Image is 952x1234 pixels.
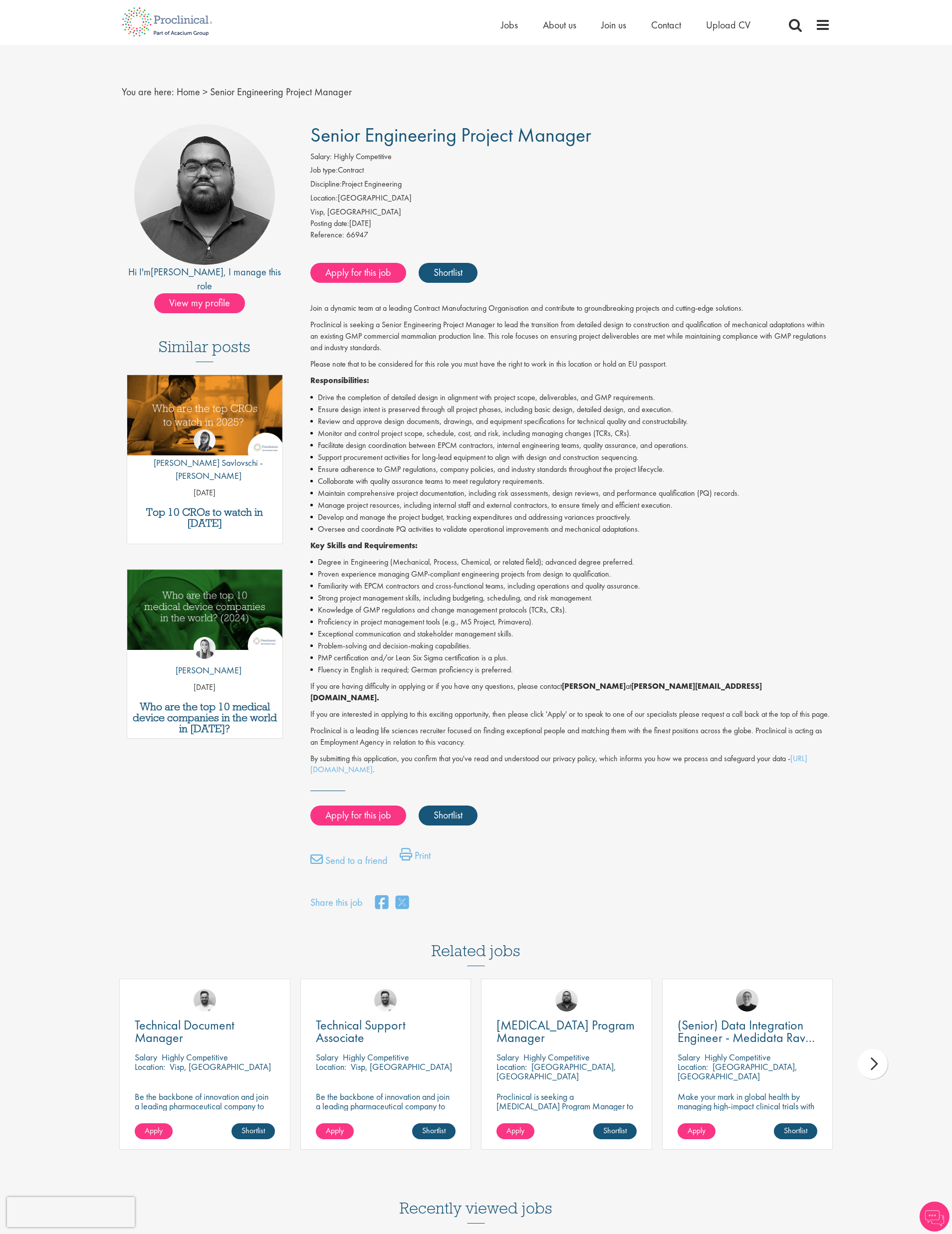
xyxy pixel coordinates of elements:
a: share on facebook [375,892,388,914]
p: Highly Competitive [162,1051,228,1063]
li: Proficiency in project management tools (e.g., MS Project, Primavera). [310,616,831,628]
div: next [858,1049,888,1079]
span: Apply [145,1125,163,1136]
span: Apply [326,1125,344,1136]
p: [PERSON_NAME] [168,664,241,677]
a: View my profile [154,295,255,308]
li: Strong project management skills, including budgeting, scheduling, and risk management. [310,592,831,604]
span: Salary [316,1051,338,1063]
p: Visp, [GEOGRAPHIC_DATA] [351,1061,452,1072]
a: Shortlist [232,1123,275,1139]
li: Review and approve design documents, drawings, and equipment specifications for technical quality... [310,415,831,427]
span: Salary [496,1051,519,1063]
li: Exceptional communication and stakeholder management skills. [310,628,831,640]
li: Proven experience managing GMP-compliant engineering projects from design to qualification. [310,568,831,580]
p: Proclinical is seeking a Senior Engineering Project Manager to lead the transition from detailed ... [310,319,831,354]
li: Knowledge of GMP regulations and change management protocols (TCRs, CRs). [310,604,831,616]
a: Technical Document Manager [135,1019,275,1044]
div: [DATE] [310,218,831,229]
span: View my profile [154,293,245,313]
a: Who are the top 10 medical device companies in the world in [DATE]? [132,701,277,734]
li: Drive the completion of detailed design in alignment with project scope, deliverables, and GMP re... [310,392,831,404]
span: Upload CV [706,18,750,31]
img: Ashley Bennett [555,989,578,1012]
span: Technical Document Manager [135,1017,235,1046]
span: Highly Competitive [334,151,392,162]
p: Proclinical is a leading life sciences recruiter focused on finding exceptional people and matchi... [310,725,831,748]
span: Location: [316,1061,346,1072]
span: > [203,85,208,98]
span: Senior Engineering Project Manager [310,122,591,148]
strong: Responsibilities: [310,375,369,386]
li: Facilitate design coordination between EPCM contractors, internal engineering teams, quality assu... [310,439,831,451]
h3: Similar posts [159,338,250,362]
li: Oversee and coordinate PQ activities to validate operational improvements and mechanical adaptati... [310,523,831,535]
span: You are here: [122,85,174,98]
p: If you are having difficulty in applying or if you have any questions, please contact at [310,681,831,704]
p: By submitting this application, you confirm that you've read and understood our privacy policy, w... [310,753,831,776]
a: Apply for this job [310,806,406,825]
span: Posting date: [310,218,349,228]
label: Salary: [310,151,332,163]
a: [URL][DOMAIN_NAME] [310,753,807,775]
span: 66947 [346,229,368,240]
label: Share this job [310,895,363,910]
a: Emile De Beer [194,989,216,1012]
a: Jobs [501,18,518,31]
div: Hi I'm , I manage this role [122,265,288,293]
li: Degree in Engineering (Mechanical, Process, Chemical, or related field); advanced degree preferred. [310,556,831,568]
h3: Related jobs [432,917,520,966]
a: (Senior) Data Integration Engineer - Medidata Rave Specialized [678,1019,818,1044]
span: Location: [135,1061,165,1072]
li: [GEOGRAPHIC_DATA] [310,193,831,206]
strong: [PERSON_NAME] [562,681,626,691]
span: Contact [651,18,681,31]
label: Job type: [310,165,338,176]
span: Technical Support Associate [316,1017,406,1046]
p: Highly Competitive [705,1051,771,1063]
a: Send to a friend [310,853,388,873]
a: [MEDICAL_DATA] Program Manager [496,1019,637,1044]
li: Problem-solving and decision-making capabilities. [310,640,831,652]
li: Maintain comprehensive project documentation, including risk assessments, design reviews, and per... [310,487,831,499]
a: Theodora Savlovschi - Wicks [PERSON_NAME] Savlovschi - [PERSON_NAME] [127,429,282,487]
span: Join us [601,18,626,31]
a: Apply [678,1123,715,1139]
a: Technical Support Associate [316,1019,456,1044]
a: share on twitter [396,892,409,914]
span: Apply [688,1125,706,1136]
p: Make your mark in global health by managing high-impact clinical trials with a leading CRO. [678,1092,818,1120]
img: imeage of recruiter Ashley Bennett [134,124,275,265]
div: Job description [310,303,831,776]
p: Proclinical is seeking a [MEDICAL_DATA] Program Manager to join our client's team for an exciting... [496,1092,637,1149]
a: Shortlist [419,263,477,283]
span: Salary [678,1051,700,1063]
li: Manage project resources, including internal staff and external contractors, to ensure timely and... [310,499,831,511]
a: Top 10 CROs to watch in [DATE] [132,507,277,529]
p: Visp, [GEOGRAPHIC_DATA] [170,1061,271,1072]
p: Highly Competitive [343,1051,409,1063]
p: Be the backbone of innovation and join a leading pharmaceutical company to help keep life-changin... [316,1092,456,1130]
span: Apply [506,1125,524,1136]
span: [MEDICAL_DATA] Program Manager [496,1017,635,1046]
p: [GEOGRAPHIC_DATA], [GEOGRAPHIC_DATA] [678,1061,797,1082]
a: Hannah Burke [PERSON_NAME] [168,637,241,682]
a: Apply for this job [310,263,406,283]
iframe: reCAPTCHA [7,1197,135,1227]
li: Fluency in English is required; German proficiency is preferred. [310,664,831,676]
img: Theodora Savlovschi - Wicks [194,429,216,451]
a: Shortlist [774,1123,817,1139]
p: [GEOGRAPHIC_DATA], [GEOGRAPHIC_DATA] [496,1061,616,1082]
p: [PERSON_NAME] Savlovschi - [PERSON_NAME] [127,456,282,482]
a: Emile De Beer [374,989,397,1012]
span: (Senior) Data Integration Engineer - Medidata Rave Specialized [678,1017,815,1058]
p: [DATE] [127,487,282,499]
strong: [PERSON_NAME][EMAIL_ADDRESS][DOMAIN_NAME]. [310,681,762,703]
span: Senior Engineering Project Manager [210,85,352,98]
a: Link to a post [127,375,282,463]
label: Reference: [310,229,344,241]
li: Support procurement activities for long-lead equipment to align with design and construction sequ... [310,451,831,463]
